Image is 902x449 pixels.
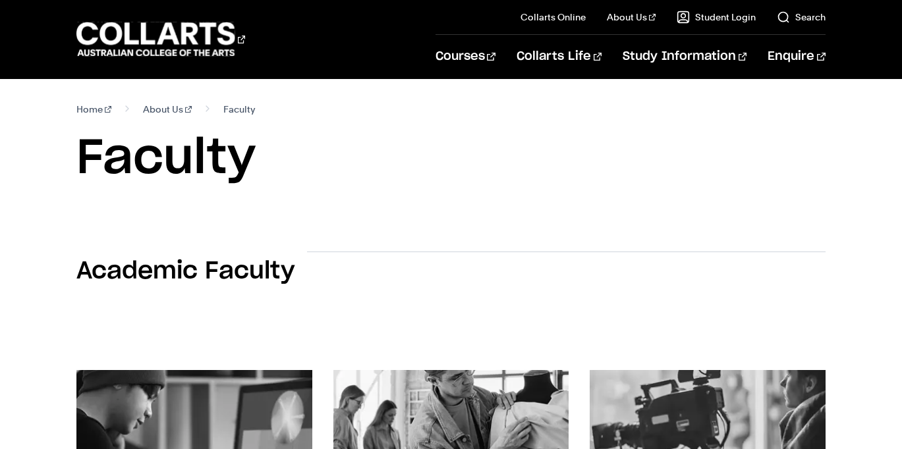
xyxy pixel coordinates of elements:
a: Student Login [677,11,756,24]
a: Home [76,100,111,119]
h1: Faculty [76,129,825,188]
h2: Academic Faculty [76,257,295,286]
a: Collarts Online [521,11,586,24]
a: About Us [143,100,192,119]
a: About Us [607,11,656,24]
a: Courses [436,35,495,78]
a: Search [777,11,826,24]
span: Faculty [223,100,255,119]
div: Go to homepage [76,20,245,58]
a: Collarts Life [517,35,602,78]
a: Study Information [623,35,747,78]
a: Enquire [768,35,825,78]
